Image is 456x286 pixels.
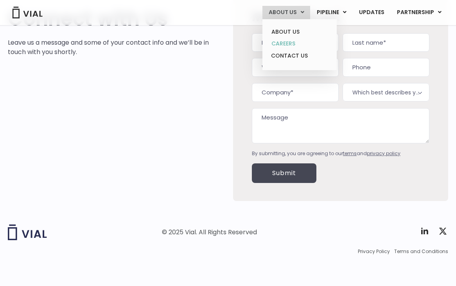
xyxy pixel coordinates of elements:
[394,248,448,255] a: Terms and Conditions
[343,83,429,101] span: Which best describes you?*
[367,150,400,157] a: privacy policy
[252,163,316,183] input: Submit
[265,38,334,50] a: CAREERS
[265,50,334,62] a: CONTACT US
[8,224,47,240] img: Vial logo wih "Vial" spelled out
[12,7,43,18] img: Vial Logo
[391,6,448,19] a: PARTNERSHIPMenu Toggle
[262,6,310,19] a: ABOUT USMenu Toggle
[358,248,390,255] a: Privacy Policy
[311,6,352,19] a: PIPELINEMenu Toggle
[8,7,210,30] h1: Connect with Us
[343,58,429,77] input: Phone
[8,38,210,57] p: Leave us a message and some of your contact info and we’ll be in touch with you shortly.
[252,33,339,52] input: First name*
[252,150,429,157] div: By submitting, you are agreeing to our and
[252,58,339,77] input: Work email*
[343,33,429,52] input: Last name*
[265,26,334,38] a: ABOUT US
[343,150,357,157] a: terms
[252,83,339,102] input: Company*
[162,228,257,237] div: © 2025 Vial. All Rights Reserved
[353,6,390,19] a: UPDATES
